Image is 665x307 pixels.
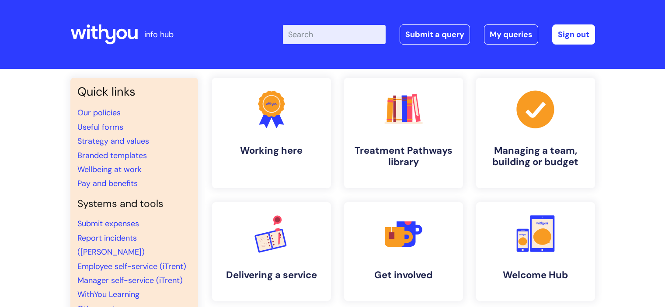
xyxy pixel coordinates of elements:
[77,122,123,132] a: Useful forms
[219,145,324,156] h4: Working here
[283,25,386,44] input: Search
[77,85,191,99] h3: Quick links
[476,202,595,301] a: Welcome Hub
[144,28,174,41] p: info hub
[351,269,456,281] h4: Get involved
[483,145,588,168] h4: Managing a team, building or budget
[77,261,186,272] a: Employee self-service (iTrent)
[77,275,183,286] a: Manager self-service (iTrent)
[77,150,147,161] a: Branded templates
[476,78,595,188] a: Managing a team, building or budget
[484,24,538,45] a: My queries
[483,269,588,281] h4: Welcome Hub
[351,145,456,168] h4: Treatment Pathways library
[77,164,142,175] a: Wellbeing at work
[77,218,139,229] a: Submit expenses
[77,289,139,300] a: WithYou Learning
[212,202,331,301] a: Delivering a service
[344,78,463,188] a: Treatment Pathways library
[219,269,324,281] h4: Delivering a service
[77,178,138,189] a: Pay and benefits
[212,78,331,188] a: Working here
[77,107,121,118] a: Our policies
[77,136,149,146] a: Strategy and values
[400,24,470,45] a: Submit a query
[344,202,463,301] a: Get involved
[77,198,191,210] h4: Systems and tools
[77,233,145,257] a: Report incidents ([PERSON_NAME])
[283,24,595,45] div: | -
[552,24,595,45] a: Sign out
